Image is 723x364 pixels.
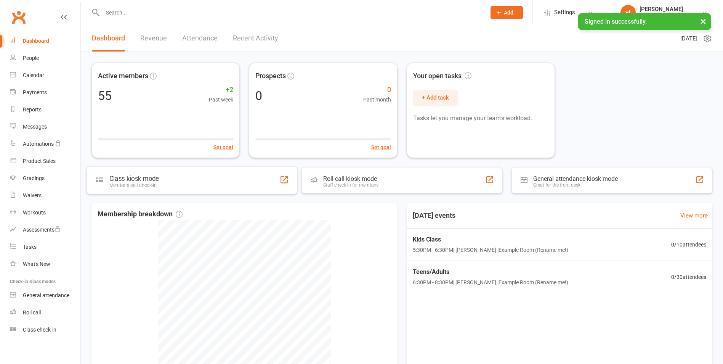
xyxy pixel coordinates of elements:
[209,95,233,104] span: Past week
[9,8,28,27] a: Clubworx
[23,38,49,44] div: Dashboard
[413,90,458,106] button: + Add task
[10,304,80,321] a: Roll call
[10,238,80,256] a: Tasks
[23,261,50,267] div: What's New
[255,90,262,102] div: 0
[10,221,80,238] a: Assessments
[182,25,218,52] a: Attendance
[407,209,462,222] h3: [DATE] events
[533,182,618,188] div: Great for the front desk
[323,182,378,188] div: Staff check-in for members
[671,273,706,281] span: 0 / 30 attendees
[23,192,42,198] div: Waivers
[620,5,636,20] div: vl
[209,84,233,95] span: +2
[671,240,706,249] span: 0 / 10 attendees
[413,246,568,254] span: 5:30PM - 6:30PM | [PERSON_NAME] | Example Room (Rename me!)
[100,7,481,18] input: Search...
[23,89,47,95] div: Payments
[504,10,513,16] span: Add
[23,72,44,78] div: Calendar
[140,25,167,52] a: Revenue
[323,175,378,182] div: Roll call kiosk mode
[23,227,61,233] div: Assessments
[23,309,41,316] div: Roll call
[23,106,42,113] div: Reports
[109,182,159,188] div: Members self check-in
[533,175,618,182] div: General attendance kiosk mode
[23,244,37,250] div: Tasks
[363,84,391,95] span: 0
[10,101,80,118] a: Reports
[413,71,471,82] span: Your open tasks
[10,135,80,153] a: Automations
[413,278,568,287] span: 6:30PM - 8:30PM | [PERSON_NAME] | Example Room (Rename me!)
[255,71,286,82] span: Prospects
[233,25,278,52] a: Recent Activity
[23,327,56,333] div: Class check-in
[640,6,702,13] div: [PERSON_NAME]
[413,235,568,245] span: Kids Class
[680,34,697,43] span: [DATE]
[23,292,69,298] div: General attendance
[371,143,391,151] button: Set goal
[213,143,233,151] button: Set goal
[10,118,80,135] a: Messages
[363,95,391,104] span: Past month
[109,175,159,182] div: Class kiosk mode
[10,32,80,50] a: Dashboard
[10,187,80,204] a: Waivers
[98,209,183,220] span: Membership breakdown
[554,4,575,21] span: Settings
[10,153,80,170] a: Product Sales
[23,141,54,147] div: Automations
[640,13,702,19] div: greater western muay thai
[23,55,39,61] div: People
[10,287,80,304] a: General attendance kiosk mode
[23,175,45,181] div: Gradings
[23,209,46,216] div: Workouts
[10,256,80,273] a: What's New
[696,13,710,29] button: ×
[98,90,112,102] div: 55
[10,170,80,187] a: Gradings
[98,71,148,82] span: Active members
[413,113,548,123] p: Tasks let you manage your team's workload.
[23,124,47,130] div: Messages
[10,50,80,67] a: People
[10,321,80,338] a: Class kiosk mode
[10,84,80,101] a: Payments
[585,18,647,25] span: Signed in successfully.
[10,67,80,84] a: Calendar
[491,6,523,19] button: Add
[23,158,56,164] div: Product Sales
[92,25,125,52] a: Dashboard
[680,211,708,220] a: View more
[413,267,568,277] span: Teens/Adults
[10,204,80,221] a: Workouts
